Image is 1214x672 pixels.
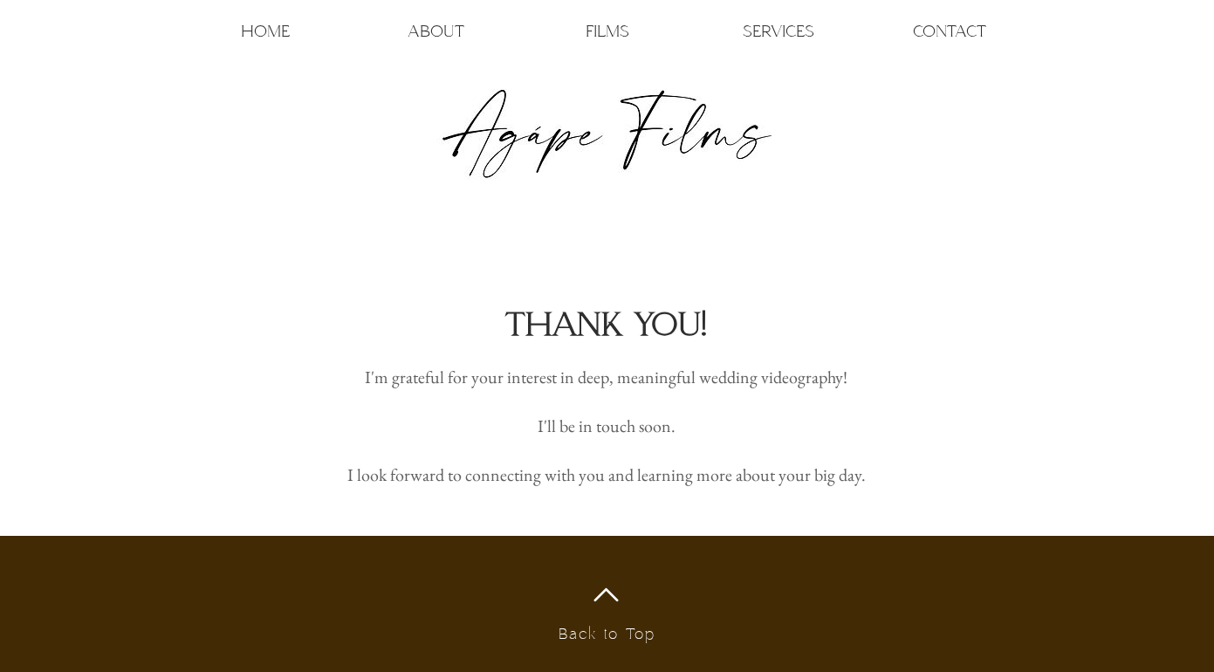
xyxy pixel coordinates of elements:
[365,366,847,388] span: I'm grateful for your interest in deep, meaningful wedding videography!
[408,17,464,46] p: ABOUT
[184,17,346,47] a: HOME
[526,17,689,47] a: FILMS
[505,304,708,344] span: thank you!
[559,626,655,644] a: Back to Top
[241,17,290,46] p: HOME
[868,17,1031,47] a: CONTACT
[355,17,518,47] a: ABOUT
[180,17,1035,47] nav: Site
[697,17,860,47] a: SERVICES
[913,17,986,46] p: CONTACT
[538,415,676,437] span: I'll be in touch soon.
[743,17,814,46] p: SERVICES
[586,17,629,46] p: FILMS
[347,463,866,486] span: I look forward to connecting with you and learning more about your big day.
